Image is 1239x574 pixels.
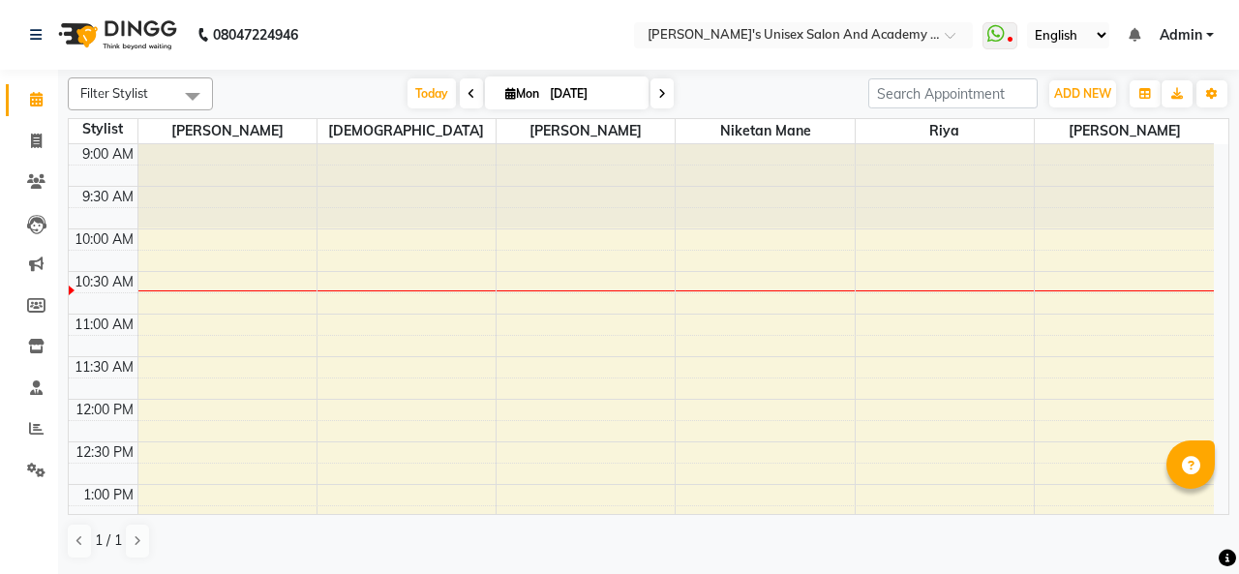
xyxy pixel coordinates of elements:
input: Search Appointment [868,78,1038,108]
img: logo [49,8,182,62]
span: [PERSON_NAME] [497,119,675,143]
span: Niketan Mane [676,119,854,143]
b: 08047224946 [213,8,298,62]
div: 11:30 AM [71,357,137,378]
div: 10:00 AM [71,229,137,250]
div: 11:00 AM [71,315,137,335]
span: Mon [500,86,544,101]
div: 10:30 AM [71,272,137,292]
span: [DEMOGRAPHIC_DATA] [317,119,496,143]
div: Stylist [69,119,137,139]
div: 12:00 PM [72,400,137,420]
div: 1:00 PM [79,485,137,505]
div: 9:30 AM [78,187,137,207]
span: ADD NEW [1054,86,1111,101]
span: 1 / 1 [95,530,122,551]
button: ADD NEW [1049,80,1116,107]
span: [PERSON_NAME] [138,119,317,143]
span: Riya [856,119,1034,143]
div: 9:00 AM [78,144,137,165]
div: 12:30 PM [72,442,137,463]
input: 2025-09-01 [544,79,641,108]
span: Filter Stylist [80,85,148,101]
span: Today [408,78,456,108]
span: Admin [1160,25,1202,45]
span: [PERSON_NAME] [1035,119,1214,143]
